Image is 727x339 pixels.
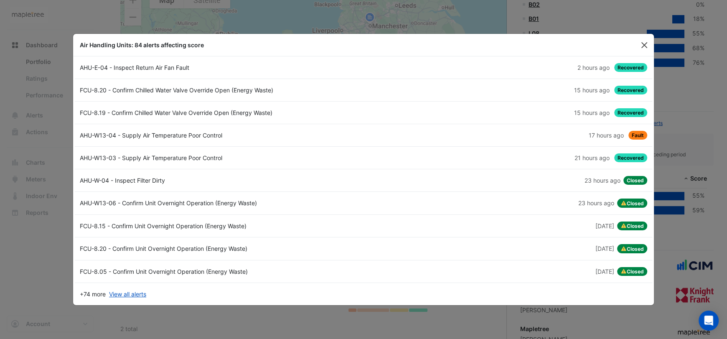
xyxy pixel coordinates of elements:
[617,267,647,276] span: Closed
[75,267,363,276] div: FCU-8.05 - Confirm Unit Overnight Operation (Energy Waste)
[699,311,719,331] div: Open Intercom Messenger
[577,64,609,71] span: Fri 12-Sep-2025 08:30 CEST
[75,153,363,162] div: AHU-W13-03 - Supply Air Temperature Poor Control
[109,290,146,298] a: View all alerts
[80,41,204,48] b: Air Handling Units: 84 alerts affecting score
[574,109,609,116] span: Thu 11-Sep-2025 19:15 CEST
[614,153,647,162] span: Recovered
[614,63,647,72] span: Recovered
[75,199,363,208] div: AHU-W13-06 - Confirm Unit Overnight Operation (Energy Waste)
[628,131,647,140] span: Fault
[588,132,623,139] span: Thu 11-Sep-2025 17:15 CEST
[75,108,363,117] div: FCU-8.19 - Confirm Chilled Water Valve Override Open (Energy Waste)
[75,86,363,94] div: FCU-8.20 - Confirm Chilled Water Valve Override Open (Energy Waste)
[578,199,614,206] span: Thu 11-Sep-2025 11:15 CEST
[75,176,363,185] div: AHU-W-04 - Inspect Filter Dirty
[574,87,609,94] span: Thu 11-Sep-2025 19:15 CEST
[75,222,363,231] div: FCU-8.15 - Confirm Unit Overnight Operation (Energy Waste)
[75,244,363,253] div: FCU-8.20 - Confirm Unit Overnight Operation (Energy Waste)
[638,39,651,51] button: Close
[617,222,647,231] span: Closed
[75,131,363,140] div: AHU-W13-04 - Supply Air Temperature Poor Control
[617,199,647,208] span: Closed
[595,222,614,229] span: Thu 11-Sep-2025 09:50 CEST
[595,245,614,252] span: Thu 11-Sep-2025 09:50 CEST
[614,108,647,117] span: Recovered
[80,290,106,298] span: +74 more
[614,86,647,94] span: Recovered
[595,268,614,275] span: Thu 11-Sep-2025 09:50 CEST
[574,154,609,161] span: Thu 11-Sep-2025 14:00 CEST
[617,244,647,253] span: Closed
[584,177,620,184] span: Thu 11-Sep-2025 11:17 CEST
[75,63,363,72] div: AHU-E-04 - Inspect Return Air Fan Fault
[623,176,647,185] span: Closed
